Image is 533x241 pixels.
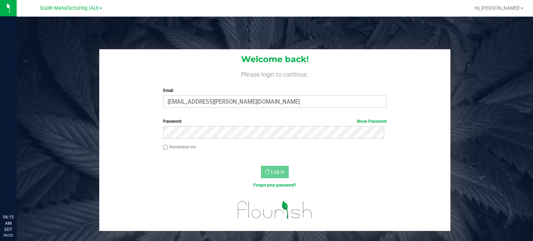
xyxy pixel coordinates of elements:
h4: Please login to continue. [99,69,450,78]
img: flourish_logo.svg [231,196,319,224]
a: Show Password [357,119,387,124]
span: Password [163,119,181,124]
h1: Welcome back! [99,55,450,64]
a: Forgot your password? [253,183,296,188]
label: Remember me [163,144,196,150]
button: Log In [261,166,289,178]
span: Stash Manufacturing (AU) [40,5,99,11]
input: Remember me [163,145,168,150]
span: Log In [271,169,285,174]
span: Hi, [PERSON_NAME]! [475,5,520,11]
p: 06:15 AM EDT [3,214,14,233]
p: 09/22 [3,233,14,238]
label: Email [163,87,387,94]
